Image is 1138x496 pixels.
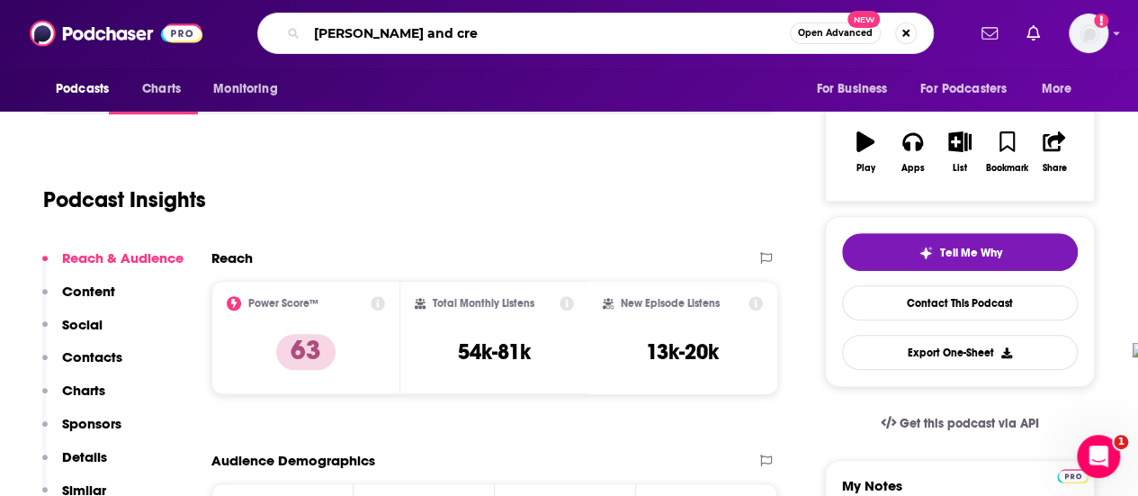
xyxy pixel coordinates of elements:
[62,415,121,432] p: Sponsors
[1069,14,1108,53] button: Show profile menu
[62,382,105,399] p: Charts
[798,29,873,38] span: Open Advanced
[790,23,881,44] button: Open AdvancedNew
[842,285,1078,320] a: Contact This Podcast
[842,233,1078,271] button: tell me why sparkleTell Me Why
[62,348,122,365] p: Contacts
[213,77,277,102] span: Monitoring
[842,120,889,185] button: Play
[42,283,115,316] button: Content
[1057,466,1089,483] a: Pro website
[909,72,1033,106] button: open menu
[901,163,925,174] div: Apps
[889,120,936,185] button: Apps
[201,72,300,106] button: open menu
[816,77,887,102] span: For Business
[56,77,109,102] span: Podcasts
[130,72,192,106] a: Charts
[42,382,105,415] button: Charts
[1042,163,1066,174] div: Share
[1094,14,1108,28] svg: Add a profile image
[1069,14,1108,53] span: Logged in as amandawoods
[257,13,934,54] div: Search podcasts, credits, & more...
[42,415,121,448] button: Sponsors
[248,297,318,310] h2: Power Score™
[211,452,375,469] h2: Audience Demographics
[918,246,933,260] img: tell me why sparkle
[986,163,1028,174] div: Bookmark
[42,448,107,482] button: Details
[43,72,132,106] button: open menu
[433,297,534,310] h2: Total Monthly Listens
[211,249,253,266] h2: Reach
[62,283,115,300] p: Content
[458,338,531,365] h3: 54k-81k
[276,334,336,370] p: 63
[940,246,1002,260] span: Tell Me Why
[974,18,1005,49] a: Show notifications dropdown
[1114,435,1128,449] span: 1
[1029,72,1095,106] button: open menu
[1057,469,1089,483] img: Podchaser Pro
[866,401,1053,446] a: Get this podcast via API
[42,348,122,382] button: Contacts
[1069,14,1108,53] img: User Profile
[62,249,184,266] p: Reach & Audience
[646,338,719,365] h3: 13k-20k
[62,316,103,333] p: Social
[936,120,983,185] button: List
[43,186,206,213] h1: Podcast Insights
[42,316,103,349] button: Social
[842,335,1078,370] button: Export One-Sheet
[1031,120,1078,185] button: Share
[1019,18,1047,49] a: Show notifications dropdown
[953,163,967,174] div: List
[142,77,181,102] span: Charts
[856,163,875,174] div: Play
[983,120,1030,185] button: Bookmark
[30,16,202,50] img: Podchaser - Follow, Share and Rate Podcasts
[621,297,720,310] h2: New Episode Listens
[42,249,184,283] button: Reach & Audience
[920,77,1007,102] span: For Podcasters
[803,72,910,106] button: open menu
[1042,77,1072,102] span: More
[62,448,107,465] p: Details
[847,11,880,28] span: New
[900,416,1039,431] span: Get this podcast via API
[307,19,790,48] input: Search podcasts, credits, & more...
[1077,435,1120,478] iframe: Intercom live chat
